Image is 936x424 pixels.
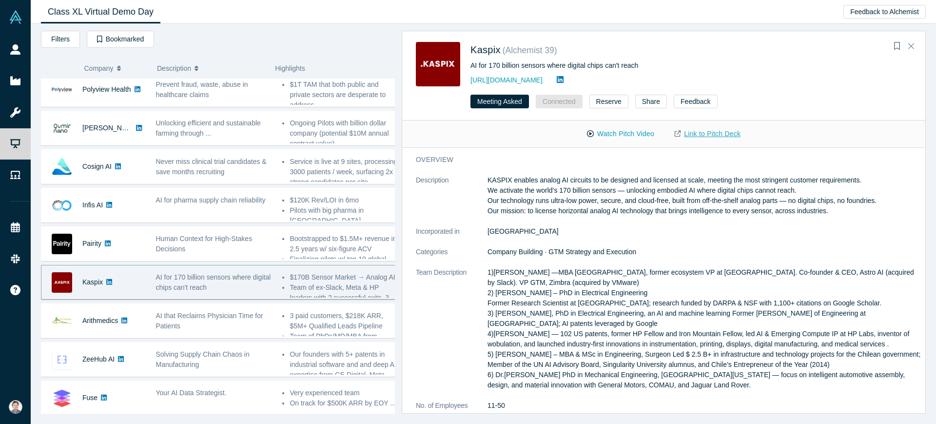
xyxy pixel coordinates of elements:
[589,95,628,108] button: Reserve
[290,398,398,408] li: On track for $500K ARR by EOY ...
[290,195,398,205] li: $120K Rev/LOI in 6mo
[156,235,253,253] span: Human Context for High-Stakes Decisions
[82,278,103,286] a: Kaspix
[156,81,248,99] span: Prevent fraud, waste, abuse in healthcare claims
[156,389,227,397] span: Your AI Data Strategist.
[156,273,271,291] span: AI for 170 billion sensors where digital chips can't reach
[290,311,398,331] li: 3 paid customers, $218K ARR, $5M+ Qualified Leads Pipeline
[157,58,191,79] span: Description
[290,283,398,313] li: Team of ex-Slack, Meta & HP leaders with 2 successful exits, 3 PhDs ...
[487,248,636,256] span: Company Building · GTM Strategy and Execution
[503,45,557,55] small: ( Alchemist 39 )
[290,272,398,283] li: $170B Sensor Market → Analog AI;
[904,39,918,54] button: Close
[664,125,751,142] a: Link to Pitch Deck
[487,401,921,411] dd: 11-50
[41,0,160,23] a: Class XL Virtual Demo Day
[416,175,487,226] dt: Description
[416,401,487,421] dt: No. of Employees
[52,157,72,177] img: Cosign AI's Logo
[52,388,72,408] img: Fuse's Logo
[290,331,398,372] li: Team of PhDs/MD/MBA from [GEOGRAPHIC_DATA], [GEOGRAPHIC_DATA] and UMich. ...
[9,400,22,414] img: Andres Valdivieso's Account
[674,95,717,108] button: Feedback
[84,58,147,79] button: Company
[843,5,926,19] button: Feedback to Alchemist
[52,311,72,331] img: Arithmedics's Logo
[156,350,250,368] span: Solving Supply Chain Chaos in Manufacturing
[470,61,796,71] div: AI for 170 billion sensors where digital chips can't reach
[416,226,487,247] dt: Incorporated in
[536,95,583,108] button: Connected
[290,234,398,254] li: Bootstrapped to $1.5M+ revenue in 2.5 years w/ six-figure ACV
[635,95,667,108] button: Share
[290,349,398,380] li: Our founders with 5+ patents in industrial software and and deep AI expertise from GE Digital, Me...
[82,240,101,247] a: Pairity
[82,201,103,209] a: Infis AI
[9,10,22,24] img: Alchemist Vault Logo
[41,31,80,48] button: Filters
[52,349,72,370] img: ZeeHub AI's Logo
[84,58,114,79] span: Company
[487,175,921,216] p: KASPIX enables analog AI circuits to be designed and licensed at scale, meeting the most stringen...
[82,394,97,402] a: Fuse
[890,40,904,53] button: Bookmark
[156,312,263,330] span: AI that Reclaims Physician Time for Patients
[470,76,543,84] a: [URL][DOMAIN_NAME]
[156,119,261,137] span: Unlocking efficient and sustainable farming through ...
[82,317,118,324] a: Arithmedics
[290,254,398,285] li: Finalizing pilots w/ top 10 global insurer & world's largest staffing firm + ...
[290,80,398,110] li: $1T TAM that both public and private sectors are desperate to address
[87,31,154,48] button: Bookmarked
[82,162,112,170] a: Cosign AI
[275,64,305,72] span: Highlights
[290,118,398,149] li: Ongoing Pilots with billion dollar company (potential $10M annual contract value) ...
[290,388,398,398] li: Very experienced team
[290,157,398,187] li: Service is live at 9 sites, processing 3000 patients / week, surfacing 2x strong candidates per s...
[470,95,529,108] a: Meeting Asked
[416,267,487,401] dt: Team Description
[82,355,115,363] a: ZeeHub AI
[52,272,72,293] img: Kaspix's Logo
[416,247,487,267] dt: Categories
[416,155,907,165] h3: overview
[156,196,266,204] span: AI for pharma supply chain reliability
[52,234,72,254] img: Pairity's Logo
[487,226,921,237] dd: [GEOGRAPHIC_DATA]
[156,158,267,176] span: Never miss clinical trial candidates & save months recruiting
[157,58,265,79] button: Description
[82,85,131,93] a: Polyview Health
[577,125,664,142] button: Watch Pitch Video
[82,124,138,132] a: [PERSON_NAME]
[52,118,72,139] img: Qumir Nano's Logo
[52,80,72,100] img: Polyview Health's Logo
[416,42,460,86] img: Kaspix's Logo
[290,205,398,226] li: Pilots with big pharma in [GEOGRAPHIC_DATA] ...
[487,267,921,390] p: 1)[PERSON_NAME] —MBA [GEOGRAPHIC_DATA], former ecosystem VP at [GEOGRAPHIC_DATA]. Co-founder & CE...
[470,44,501,55] a: Kaspix
[52,195,72,216] img: Infis AI's Logo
